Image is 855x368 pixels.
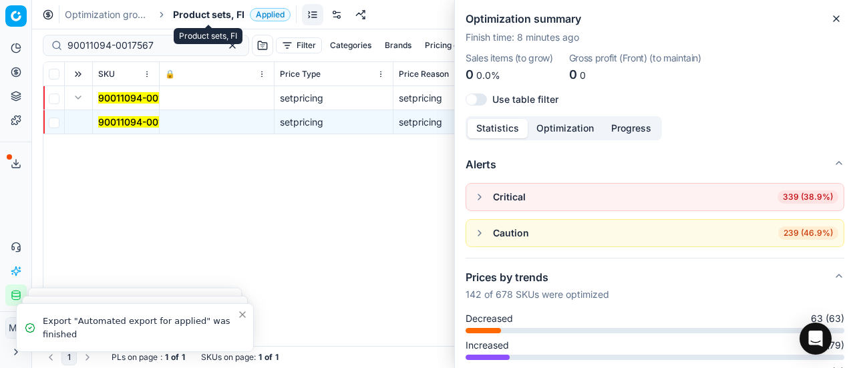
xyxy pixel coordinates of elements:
div: setpricing [399,91,481,105]
strong: 1 [165,352,168,363]
div: : [112,352,185,363]
span: Product sets, FIApplied [173,8,291,21]
div: Alerts [466,183,844,258]
button: 90011094-0017567 [98,116,184,129]
h5: Prices by trends [466,269,609,285]
button: Close toast [234,307,250,323]
strong: of [265,352,273,363]
span: 339 (38.9%) [778,190,838,204]
div: Critical [493,190,526,204]
span: 0 [580,69,586,81]
button: Alerts [466,146,844,183]
p: Finish time : 8 minutes ago [466,31,844,44]
span: 0 [466,67,474,81]
div: Caution [493,226,529,240]
span: Increased [466,339,509,352]
span: 0 [569,67,577,81]
span: SKUs on page : [201,352,256,363]
span: SKU [98,69,115,79]
span: 🔒 [165,69,175,79]
button: Prices by trends142 of 678 SKUs were optimized [466,258,844,312]
span: Product sets, FI [173,8,244,21]
span: PLs on page [112,352,158,363]
mark: 90011094-0017567 [98,116,184,128]
button: Expand [70,89,86,106]
button: Categories [325,37,377,53]
button: Progress [603,119,660,138]
div: Product sets, FI [174,28,242,44]
dt: Sales items (to grow) [466,53,553,63]
dt: Gross profit (Front) (to maintain) [569,53,701,63]
button: Expand all [70,66,86,82]
h2: Optimization summary [466,11,844,27]
div: setpricing [280,116,387,129]
span: Applied [250,8,291,21]
button: Optimization [528,119,603,138]
button: Statistics [468,119,528,138]
p: 142 of 678 SKUs were optimized [466,288,609,301]
label: Use table filter [492,95,558,104]
button: 1 [61,349,77,365]
div: Open Intercom Messenger [800,323,832,355]
input: Search by SKU or title [67,39,214,52]
span: 0.0% [476,69,500,81]
span: Price Reason [399,69,449,79]
button: Brands [379,37,417,53]
div: setpricing [280,91,387,105]
nav: pagination [43,349,96,365]
span: Price Type [280,69,321,79]
div: Export "Automated export for applied" was finished [43,315,237,341]
mark: 90011094-0017567 [98,92,184,104]
div: setpricing [399,116,481,129]
button: Filter [276,37,322,53]
strong: of [171,352,179,363]
span: 239 (46.9%) [778,226,838,240]
a: Optimization groups [65,8,150,21]
strong: 1 [259,352,262,363]
span: Decreased [466,312,513,325]
button: Go to previous page [43,349,59,365]
button: Pricing campaign [419,37,496,53]
strong: 1 [182,352,185,363]
span: MC [6,318,26,338]
button: Go to next page [79,349,96,365]
strong: 1 [275,352,279,363]
span: 63 (63) [811,312,844,325]
nav: breadcrumb [65,8,291,21]
button: 90011094-0017567 [98,91,184,105]
button: MC [5,317,27,339]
